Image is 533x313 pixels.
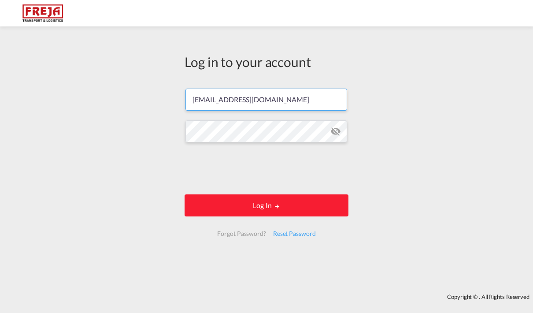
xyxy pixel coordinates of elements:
iframe: reCAPTCHA [200,151,333,186]
div: Forgot Password? [214,226,269,242]
div: Log in to your account [185,52,348,71]
div: Reset Password [270,226,319,242]
img: 586607c025bf11f083711d99603023e7.png [13,4,73,23]
input: Enter email/phone number [185,89,347,111]
button: LOGIN [185,194,348,216]
md-icon: icon-eye-off [330,126,341,137]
